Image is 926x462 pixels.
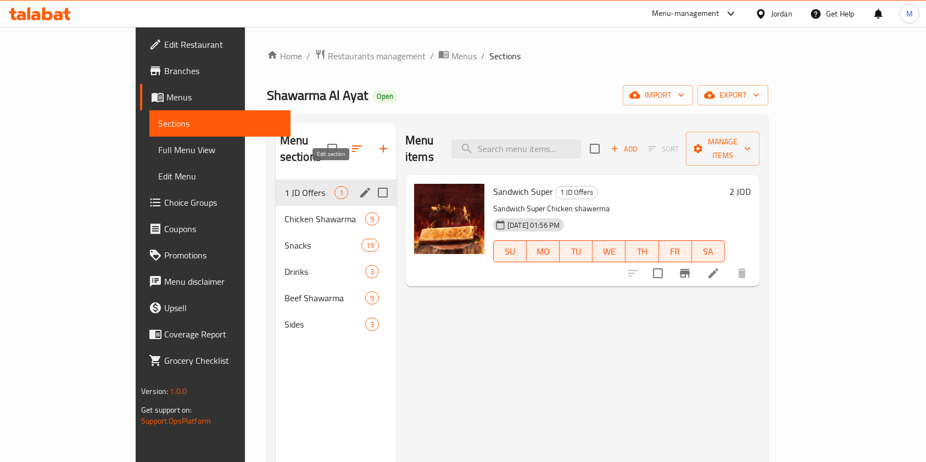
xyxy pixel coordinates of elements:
span: 1 [335,188,348,198]
a: Coverage Report [140,321,291,347]
div: items [365,265,379,278]
span: 1 JD Offers [556,186,598,199]
a: Full Menu View [149,137,291,163]
div: items [361,239,379,252]
span: Sections [489,49,521,63]
div: items [365,318,379,331]
button: WE [593,240,626,262]
a: Menu disclaimer [140,268,291,295]
span: SA [696,244,721,260]
div: Beef Shawarma9 [276,285,397,311]
span: Version: [141,384,168,398]
div: items [365,212,379,226]
input: search [451,139,581,159]
button: FR [659,240,692,262]
nav: breadcrumb [267,49,768,63]
span: Select section [583,137,606,160]
span: SU [498,244,522,260]
span: Coupons [164,222,282,235]
span: Grocery Checklist [164,354,282,367]
button: edit [357,184,373,201]
h6: 2 JOD [729,184,751,199]
a: Edit menu item [707,267,720,280]
span: Edit Restaurant [164,38,282,51]
a: Promotions [140,242,291,268]
span: Beef Shawarma [285,291,365,305]
span: Add [609,143,639,155]
span: Drinks [285,265,365,278]
div: 1 JD Offers1edit [276,179,397,206]
span: Snacks [285,239,361,252]
span: Select to update [646,262,670,285]
p: Sandwich Super Chicken shawerma [493,202,725,216]
li: / [306,49,310,63]
div: items [334,186,348,199]
h2: Menu items [405,132,438,165]
span: Choice Groups [164,196,282,209]
img: Sandwich Super [414,184,484,254]
button: TH [626,240,659,262]
div: Sides3 [276,311,397,337]
button: Manage items [686,132,760,166]
span: Select all sections [321,137,344,160]
button: export [698,85,768,105]
button: Add section [370,136,397,162]
span: Select section first [641,140,686,157]
button: SU [493,240,527,262]
span: TU [564,244,588,260]
span: 9 [366,214,378,224]
li: / [481,49,485,63]
a: Choice Groups [140,189,291,216]
span: Chicken Shawarma [285,212,365,226]
span: 1 JD Offers [285,186,334,199]
a: Upsell [140,295,291,321]
a: Coupons [140,216,291,242]
span: Menus [451,49,477,63]
span: Sandwich Super [493,183,553,200]
div: Open [372,90,398,103]
div: Drinks3 [276,258,397,285]
span: Restaurants management [328,49,426,63]
span: Menus [166,91,282,104]
span: Open [372,92,398,101]
div: Menu-management [652,7,719,20]
span: 1.0.0 [170,384,187,398]
span: [DATE] 01:56 PM [503,220,564,230]
a: Edit Menu [149,163,291,189]
a: Branches [140,58,291,84]
button: SA [692,240,725,262]
span: 9 [366,293,378,303]
div: Chicken Shawarma9 [276,206,397,232]
a: Edit Restaurant [140,31,291,58]
button: MO [527,240,560,262]
nav: Menu sections [276,175,397,342]
span: Menu disclaimer [164,275,282,288]
span: Full Menu View [158,143,282,156]
button: import [623,85,693,105]
a: Menus [140,84,291,110]
span: export [706,88,760,102]
h2: Menu sections [280,132,327,165]
div: items [365,291,379,305]
span: Branches [164,64,282,77]
span: MO [531,244,555,260]
span: Edit Menu [158,170,282,183]
button: TU [560,240,593,262]
button: Add [606,140,641,157]
span: TH [630,244,654,260]
span: WE [597,244,621,260]
span: Sections [158,117,282,130]
span: Sides [285,318,365,331]
span: Upsell [164,301,282,314]
div: Snacks19 [276,232,397,258]
span: Get support on: [141,403,192,417]
span: Coverage Report [164,328,282,341]
span: 19 [362,240,378,251]
span: Sort sections [344,136,370,162]
span: Manage items [695,135,751,162]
